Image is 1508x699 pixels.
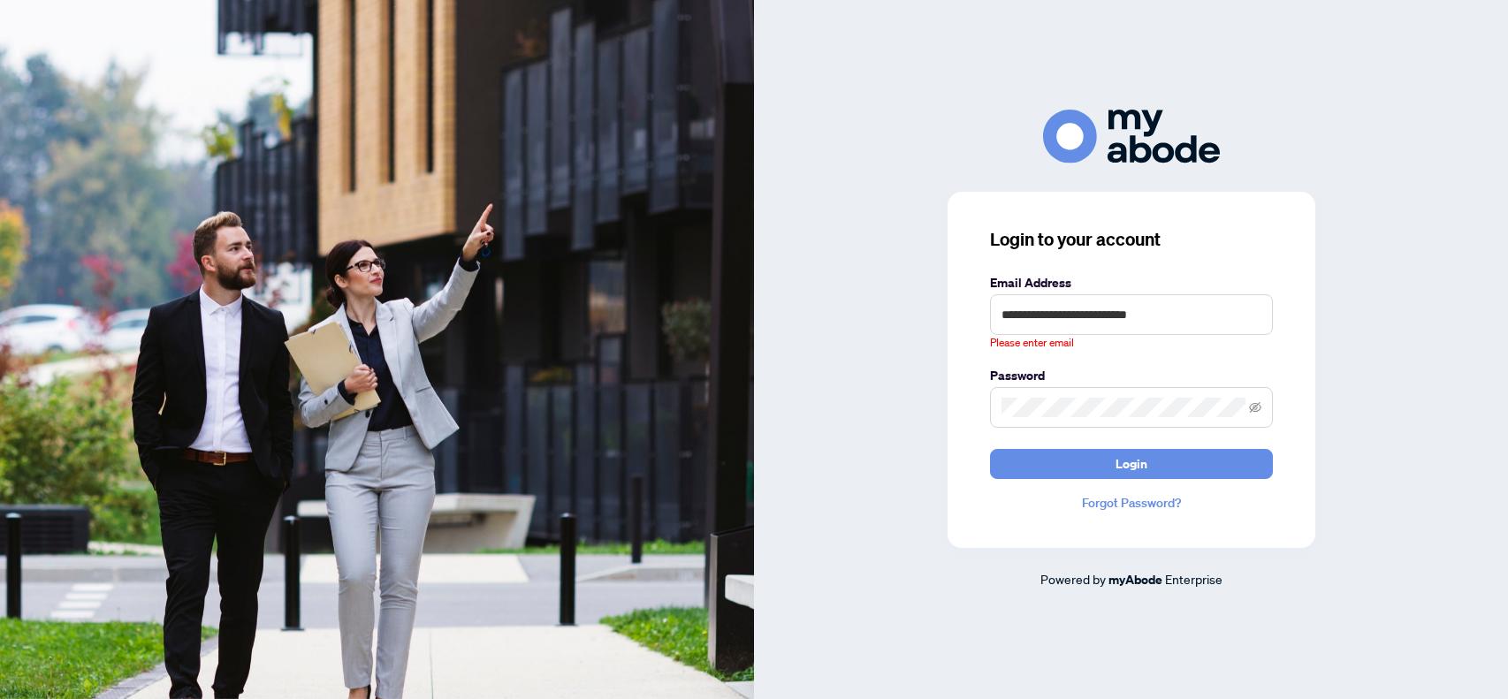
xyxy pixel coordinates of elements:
img: tab_keywords_by_traffic_grey.svg [176,103,190,117]
div: Domain: [DOMAIN_NAME] [46,46,194,60]
a: Forgot Password? [990,493,1273,513]
label: Email Address [990,273,1273,293]
label: Password [990,366,1273,385]
span: Enterprise [1165,571,1222,587]
span: Login [1116,450,1147,478]
span: Please enter email [990,335,1074,352]
span: eye-invisible [1249,401,1261,414]
img: logo_orange.svg [28,28,42,42]
button: Login [990,449,1273,479]
img: website_grey.svg [28,46,42,60]
div: Keywords by Traffic [195,104,298,116]
span: Powered by [1040,571,1106,587]
img: ma-logo [1043,110,1220,163]
h3: Login to your account [990,227,1273,252]
div: v 4.0.25 [50,28,87,42]
a: myAbode [1108,570,1162,589]
img: tab_domain_overview_orange.svg [48,103,62,117]
div: Domain Overview [67,104,158,116]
